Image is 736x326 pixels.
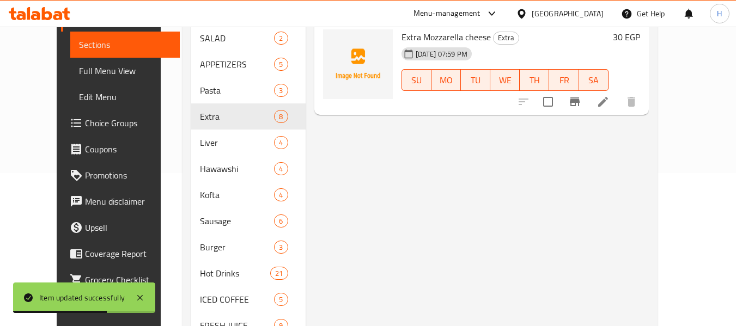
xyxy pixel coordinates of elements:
span: Grocery Checklist [85,273,171,286]
span: TH [524,72,545,88]
div: Sausage6 [191,208,306,234]
span: 21 [271,268,287,279]
span: Pasta [200,84,275,97]
div: Hawawshi4 [191,156,306,182]
span: SALAD [200,32,275,45]
span: MO [436,72,457,88]
div: Menu-management [413,7,480,20]
span: Upsell [85,221,171,234]
span: 2 [275,33,287,44]
span: Extra [200,110,275,123]
span: 4 [275,138,287,148]
span: Kofta [200,188,275,201]
div: items [274,162,288,175]
span: SA [583,72,604,88]
a: Grocery Checklist [61,267,180,293]
button: FR [549,69,579,91]
span: 3 [275,85,287,96]
span: Full Menu View [79,64,171,77]
div: items [274,58,288,71]
a: Upsell [61,214,180,241]
button: delete [618,89,644,115]
button: MO [431,69,461,91]
button: WE [490,69,520,91]
div: SALAD2 [191,25,306,51]
a: Sections [70,32,180,58]
div: Liver4 [191,130,306,156]
span: 5 [275,59,287,70]
div: items [274,214,288,227]
div: Item updated successfully [39,292,125,304]
span: TU [465,72,486,88]
img: Extra Mozzarella cheese [323,29,393,99]
div: items [274,110,288,123]
span: Hawawshi [200,162,275,175]
a: Menu disclaimer [61,188,180,214]
span: Liver [200,136,275,149]
span: Edit Menu [79,90,171,103]
span: SU [406,72,427,88]
span: APPETIZERS [200,58,275,71]
div: ICED COFFEE5 [191,286,306,312]
span: Coupons [85,143,171,156]
a: Coupons [61,136,180,162]
a: Promotions [61,162,180,188]
span: Menu disclaimer [85,195,171,208]
h6: 30 EGP [613,29,640,45]
div: items [270,267,288,280]
span: 5 [275,294,287,305]
span: Extra Mozzarella cheese [402,29,491,45]
span: Hot Drinks [200,267,271,280]
span: H [717,8,722,20]
div: items [274,136,288,149]
span: 4 [275,190,287,200]
span: [DATE] 07:59 PM [411,49,472,59]
span: FR [553,72,574,88]
span: 8 [275,112,287,122]
span: Burger [200,241,275,254]
a: Edit Menu [70,84,180,110]
span: Sausage [200,214,275,227]
div: items [274,188,288,201]
div: Pasta3 [191,77,306,103]
div: Extra8 [191,103,306,130]
button: Branch-specific-item [562,89,588,115]
button: SU [402,69,431,91]
a: Edit menu item [597,95,610,108]
div: items [274,32,288,45]
button: TU [461,69,490,91]
span: 4 [275,164,287,174]
button: SA [579,69,609,91]
div: items [274,84,288,97]
div: items [274,293,288,306]
span: Sections [79,38,171,51]
div: [GEOGRAPHIC_DATA] [532,8,604,20]
span: Select to update [537,90,559,113]
div: items [274,241,288,254]
span: WE [495,72,515,88]
span: Choice Groups [85,116,171,130]
span: Promotions [85,169,171,182]
span: 3 [275,242,287,253]
span: ICED COFFEE [200,293,275,306]
div: Burger3 [191,234,306,260]
a: Full Menu View [70,58,180,84]
div: Kofta4 [191,182,306,208]
div: APPETIZERS5 [191,51,306,77]
span: Coverage Report [85,247,171,260]
div: Hot Drinks21 [191,260,306,286]
span: Extra [494,32,519,44]
a: Choice Groups [61,110,180,136]
span: 6 [275,216,287,226]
